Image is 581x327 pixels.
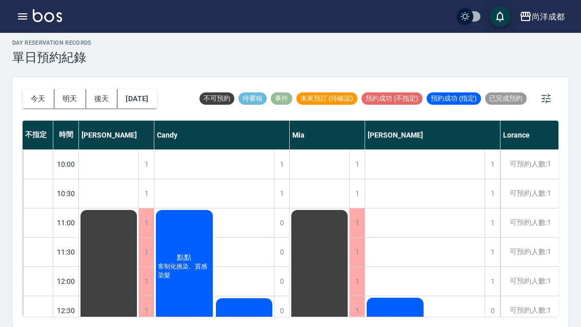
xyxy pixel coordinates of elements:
span: 童詩媁 [382,316,408,325]
div: 12:30 [53,296,79,325]
div: 時間 [53,121,79,149]
button: [DATE] [117,89,156,108]
div: 1 [349,150,365,179]
div: Mia [290,121,365,149]
span: 預約成功 (指定) [427,94,481,103]
div: 可預約人數:1 [500,267,560,296]
div: 1 [349,238,365,266]
div: 1 [138,179,154,208]
div: 1 [138,267,154,296]
div: 0 [274,208,289,237]
div: 1 [138,208,154,237]
div: 1 [485,267,500,296]
div: 可預約人數:1 [500,179,560,208]
img: Logo [33,9,62,22]
div: 1 [349,296,365,325]
div: 11:00 [53,208,79,237]
button: 明天 [54,89,86,108]
div: 11:30 [53,237,79,266]
span: 點點 [175,253,193,262]
span: 事件 [271,94,292,103]
span: 未來預訂 (待確認) [296,94,357,103]
div: 0 [274,296,289,325]
div: 1 [274,150,289,179]
div: Lorance [500,121,560,149]
div: 1 [485,179,500,208]
h2: day Reservation records [12,40,92,46]
div: [PERSON_NAME] [79,121,154,149]
span: 不可預約 [199,94,234,103]
div: 1 [138,296,154,325]
div: Candy [154,121,290,149]
div: 1 [138,238,154,266]
div: 1 [274,179,289,208]
div: 1 [485,238,500,266]
div: 可預約人數:1 [500,208,560,237]
div: 0 [274,267,289,296]
div: 1 [349,179,365,208]
div: 1 [138,150,154,179]
div: [PERSON_NAME] [365,121,500,149]
span: 已完成預約 [485,94,527,103]
div: 不指定 [23,121,53,149]
button: 今天 [23,89,54,108]
div: 可預約人數:1 [500,150,560,179]
div: 12:00 [53,266,79,296]
div: 可預約人數:1 [500,238,560,266]
div: 1 [485,150,500,179]
button: 尚洋成都 [515,6,569,27]
div: 10:00 [53,149,79,179]
span: 客制化挑染、質感染髮 [156,262,213,280]
span: 待審核 [238,94,267,103]
div: 1 [349,208,365,237]
span: 預約成功 (不指定) [362,94,423,103]
div: 可預約人數:1 [500,296,560,325]
button: 後天 [86,89,118,108]
div: 尚洋成都 [532,10,565,23]
h3: 單日預約紀錄 [12,50,92,65]
div: 1 [349,267,365,296]
div: 0 [274,238,289,266]
div: 0 [485,296,500,325]
div: 1 [485,208,500,237]
button: save [490,6,510,27]
div: 10:30 [53,179,79,208]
